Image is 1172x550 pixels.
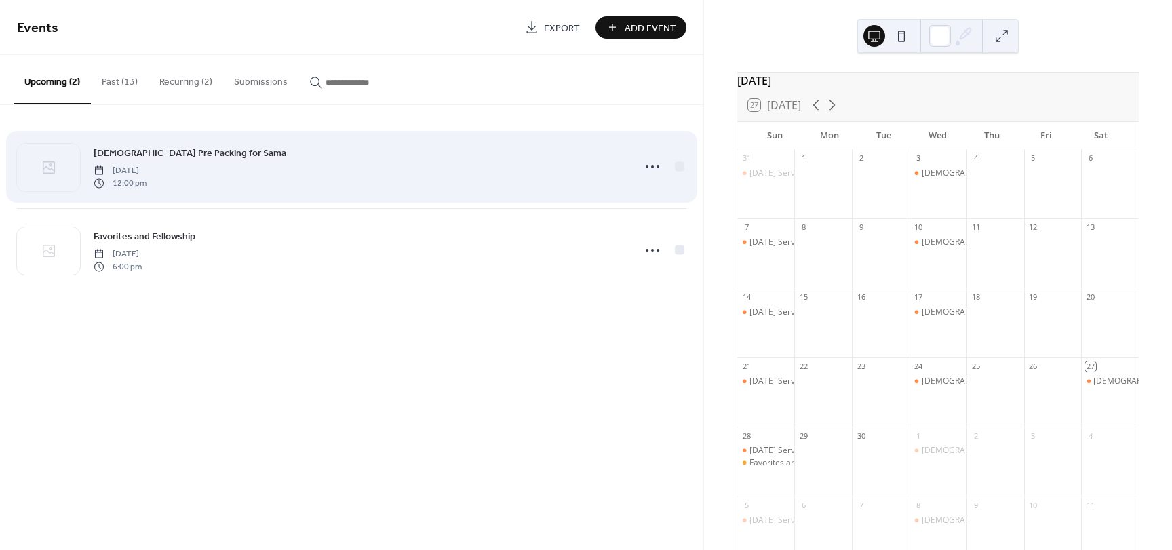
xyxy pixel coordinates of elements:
[749,237,810,248] div: [DATE] Services
[922,376,1034,387] div: [DEMOGRAPHIC_DATA] Study
[798,431,808,441] div: 29
[737,168,795,179] div: Sunday Services
[914,500,924,510] div: 8
[1028,431,1038,441] div: 3
[1085,431,1095,441] div: 4
[910,168,967,179] div: Bible Study
[749,457,842,469] div: Favorites and Fellowship
[94,165,146,177] span: [DATE]
[914,361,924,372] div: 24
[749,376,810,387] div: [DATE] Services
[914,431,924,441] div: 1
[14,55,91,104] button: Upcoming (2)
[1085,292,1095,302] div: 20
[94,146,286,161] span: [DEMOGRAPHIC_DATA] Pre Packing for Sama
[748,122,802,149] div: Sun
[741,361,751,372] div: 21
[1081,376,1139,387] div: Ladies Pre Packing for Sama
[857,122,911,149] div: Tue
[94,260,142,273] span: 6:00 pm
[910,307,967,318] div: Bible Study
[741,500,751,510] div: 5
[798,292,808,302] div: 15
[922,515,1034,526] div: [DEMOGRAPHIC_DATA] Study
[1085,500,1095,510] div: 11
[1028,500,1038,510] div: 10
[737,237,795,248] div: Sunday Services
[1028,222,1038,233] div: 12
[856,153,866,163] div: 2
[914,153,924,163] div: 3
[741,292,751,302] div: 14
[737,376,795,387] div: Sunday Services
[515,16,590,39] a: Export
[17,15,58,41] span: Events
[1074,122,1128,149] div: Sat
[910,376,967,387] div: Bible Study
[910,515,967,526] div: Bible Study
[798,222,808,233] div: 8
[1028,361,1038,372] div: 26
[741,153,751,163] div: 31
[798,361,808,372] div: 22
[94,248,142,260] span: [DATE]
[914,292,924,302] div: 17
[94,145,286,161] a: [DEMOGRAPHIC_DATA] Pre Packing for Sama
[1019,122,1074,149] div: Fri
[149,55,223,103] button: Recurring (2)
[922,445,1034,456] div: [DEMOGRAPHIC_DATA] Study
[1085,361,1095,372] div: 27
[798,153,808,163] div: 1
[971,222,981,233] div: 11
[94,229,195,244] a: Favorites and Fellowship
[965,122,1019,149] div: Thu
[749,168,810,179] div: [DATE] Services
[91,55,149,103] button: Past (13)
[910,445,967,456] div: Bible Study
[741,222,751,233] div: 7
[856,431,866,441] div: 30
[971,361,981,372] div: 25
[223,55,298,103] button: Submissions
[910,237,967,248] div: Bible Study
[971,153,981,163] div: 4
[741,431,751,441] div: 28
[737,445,795,456] div: Sunday Services
[802,122,857,149] div: Mon
[749,307,810,318] div: [DATE] Services
[94,230,195,244] span: Favorites and Fellowship
[737,307,795,318] div: Sunday Services
[856,361,866,372] div: 23
[911,122,965,149] div: Wed
[737,457,795,469] div: Favorites and Fellowship
[971,292,981,302] div: 18
[737,515,795,526] div: Sunday Services
[737,73,1139,89] div: [DATE]
[1085,153,1095,163] div: 6
[1028,153,1038,163] div: 5
[971,500,981,510] div: 9
[749,445,810,456] div: [DATE] Services
[922,307,1034,318] div: [DEMOGRAPHIC_DATA] Study
[922,237,1034,248] div: [DEMOGRAPHIC_DATA] Study
[856,292,866,302] div: 16
[922,168,1034,179] div: [DEMOGRAPHIC_DATA] Study
[749,515,810,526] div: [DATE] Services
[544,21,580,35] span: Export
[1028,292,1038,302] div: 19
[856,222,866,233] div: 9
[914,222,924,233] div: 10
[798,500,808,510] div: 6
[625,21,676,35] span: Add Event
[94,177,146,189] span: 12:00 pm
[971,431,981,441] div: 2
[1085,222,1095,233] div: 13
[595,16,686,39] button: Add Event
[856,500,866,510] div: 7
